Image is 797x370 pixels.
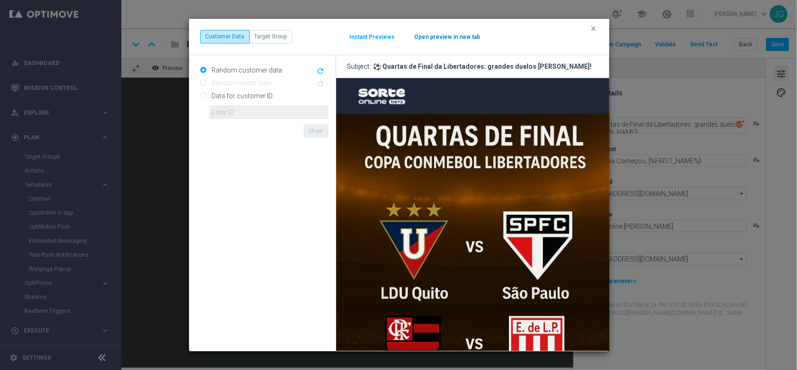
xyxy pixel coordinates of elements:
[590,24,600,33] button: clear
[590,25,598,32] i: clear
[210,79,272,87] label: Random visitor data
[200,30,250,43] button: Customer Data
[349,33,395,41] button: Instant Previews
[347,62,374,71] span: Subject:
[316,66,328,77] button: refresh
[249,30,292,43] button: Target Group
[304,124,328,138] button: Show
[317,67,325,75] i: refresh
[210,106,328,119] input: Enter ID
[210,66,282,74] label: Random customer data
[374,62,592,71] div: ⚽ Quartas de Final da Libertadores: grandes duelos [PERSON_NAME]!
[200,30,292,43] div: ...
[414,33,481,41] button: Open preview in new tab
[210,92,275,100] label: Data for customer ID:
